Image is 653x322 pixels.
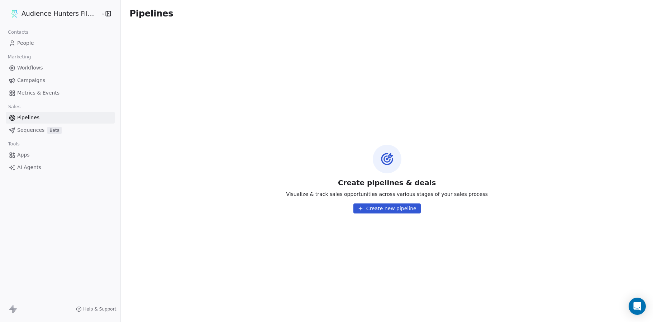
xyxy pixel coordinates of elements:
[10,9,19,18] img: AHFF%20symbol.png
[5,52,34,62] span: Marketing
[353,203,421,213] button: Create new pipeline
[6,149,115,161] a: Apps
[6,162,115,173] a: AI Agents
[338,178,436,188] span: Create pipelines & deals
[6,112,115,124] a: Pipelines
[5,27,32,38] span: Contacts
[22,9,99,18] span: Audience Hunters Film Festival
[47,127,62,134] span: Beta
[17,39,34,47] span: People
[76,306,116,312] a: Help & Support
[17,151,30,159] span: Apps
[629,298,646,315] div: Open Intercom Messenger
[6,87,115,99] a: Metrics & Events
[9,8,96,20] button: Audience Hunters Film Festival
[6,37,115,49] a: People
[83,306,116,312] span: Help & Support
[6,124,115,136] a: SequencesBeta
[17,126,44,134] span: Sequences
[286,191,488,198] span: Visualize & track sales opportunities across various stages of your sales process
[6,75,115,86] a: Campaigns
[6,62,115,74] a: Workflows
[17,89,59,97] span: Metrics & Events
[17,164,41,171] span: AI Agents
[17,114,39,121] span: Pipelines
[17,64,43,72] span: Workflows
[5,101,24,112] span: Sales
[129,9,173,19] span: Pipelines
[5,139,23,149] span: Tools
[17,77,45,84] span: Campaigns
